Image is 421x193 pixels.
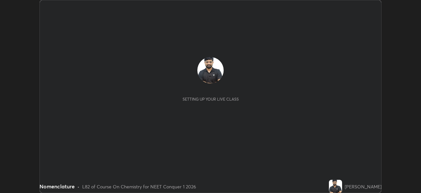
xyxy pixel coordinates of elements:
div: [PERSON_NAME] [345,183,382,190]
img: cf491ae460674f9490001725c6d479a7.jpg [197,57,224,83]
div: Setting up your live class [183,97,239,102]
div: Nomenclature [39,182,75,190]
img: cf491ae460674f9490001725c6d479a7.jpg [329,180,342,193]
div: • [77,183,80,190]
div: L82 of Course On Chemistry for NEET Conquer 1 2026 [82,183,196,190]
